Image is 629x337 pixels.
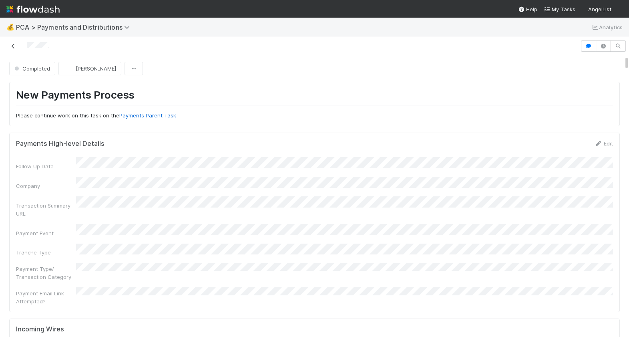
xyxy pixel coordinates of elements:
[16,162,76,170] div: Follow Up Date
[544,6,575,12] span: My Tasks
[16,89,613,105] h1: New Payments Process
[16,23,134,31] span: PCA > Payments and Distributions
[594,140,613,147] a: Edit
[16,325,64,333] h5: Incoming Wires
[6,24,14,30] span: 💰
[119,112,176,119] a: Payments Parent Task
[518,5,537,13] div: Help
[16,289,76,305] div: Payment Email Link Attempted?
[591,22,623,32] a: Analytics
[9,62,55,75] button: Completed
[16,182,76,190] div: Company
[615,6,623,14] img: avatar_87e1a465-5456-4979-8ac4-f0cdb5bbfe2d.png
[544,5,575,13] a: My Tasks
[58,62,121,75] button: [PERSON_NAME]
[6,2,60,16] img: logo-inverted-e16ddd16eac7371096b0.svg
[13,65,50,72] span: Completed
[16,229,76,237] div: Payment Event
[16,265,76,281] div: Payment Type/ Transaction Category
[16,140,104,148] h5: Payments High-level Details
[16,248,76,256] div: Tranche Type
[588,6,611,12] span: AngelList
[76,65,116,72] span: [PERSON_NAME]
[65,65,73,73] img: avatar_e7d5656d-bda2-4d83-89d6-b6f9721f96bd.png
[16,202,76,218] div: Transaction Summary URL
[16,112,613,120] p: Please continue work on this task on the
